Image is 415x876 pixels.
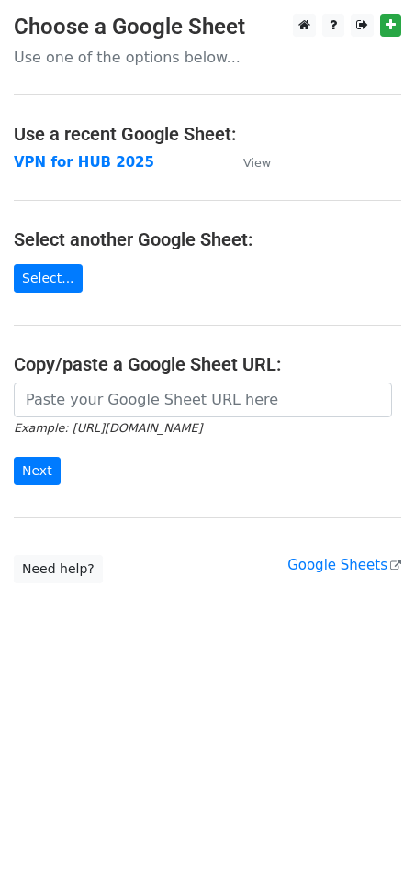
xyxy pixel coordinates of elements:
a: Select... [14,264,83,293]
h4: Select another Google Sheet: [14,228,401,250]
h3: Choose a Google Sheet [14,14,401,40]
small: Example: [URL][DOMAIN_NAME] [14,421,202,435]
a: View [225,154,271,171]
a: VPN for HUB 2025 [14,154,154,171]
p: Use one of the options below... [14,48,401,67]
input: Paste your Google Sheet URL here [14,383,392,417]
input: Next [14,457,61,485]
a: Need help? [14,555,103,583]
h4: Copy/paste a Google Sheet URL: [14,353,401,375]
small: View [243,156,271,170]
a: Google Sheets [287,557,401,573]
h4: Use a recent Google Sheet: [14,123,401,145]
